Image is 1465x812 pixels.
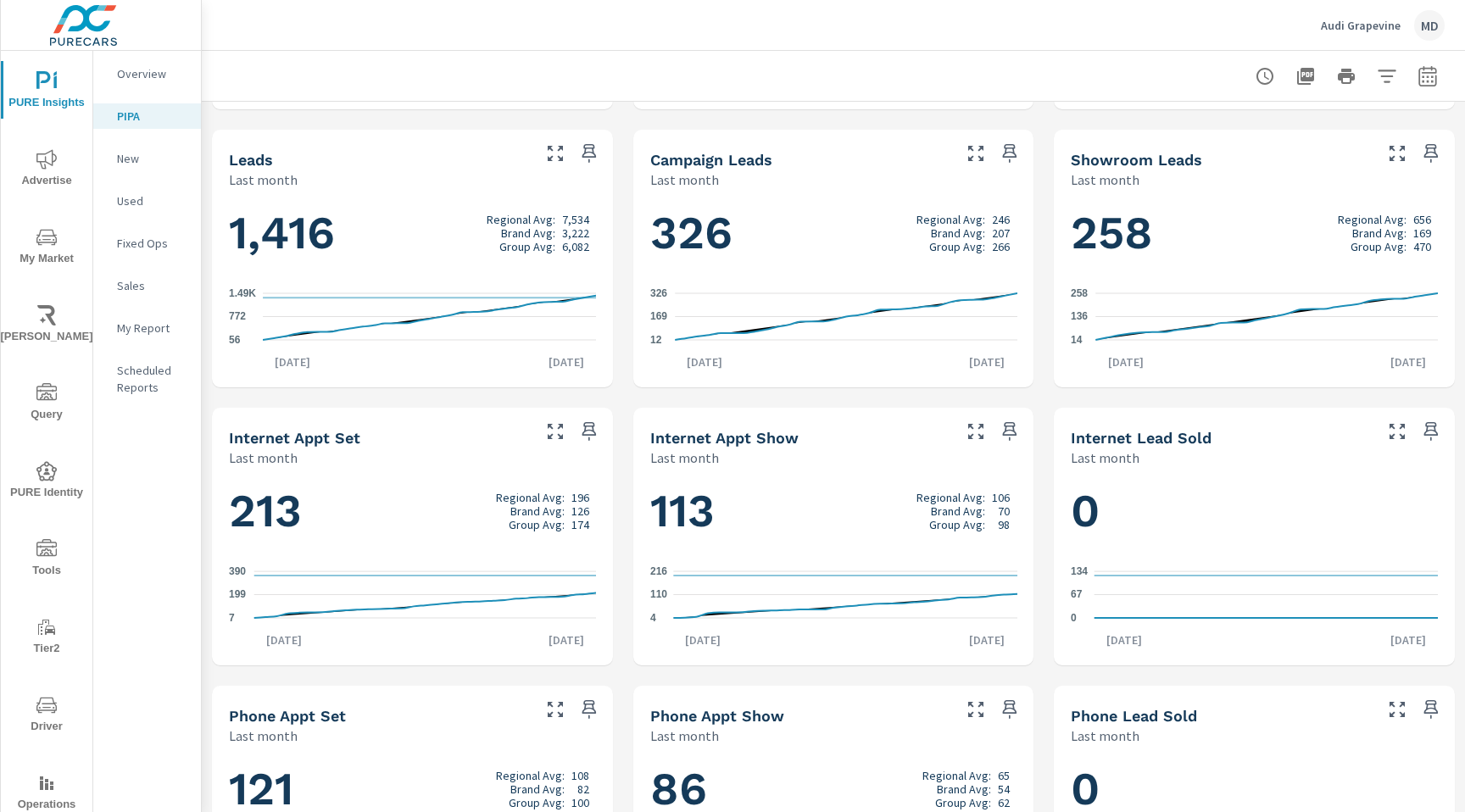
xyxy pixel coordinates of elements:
p: Last month [229,726,298,746]
p: [DATE] [537,353,596,370]
p: Group Avg: [1351,240,1407,253]
p: 70 [998,504,1010,518]
p: 100 [571,796,589,809]
span: Save this to your personalized report [996,418,1023,445]
p: Sales [117,277,187,294]
div: Fixed Ops [93,231,201,256]
p: Brand Avg: [510,782,565,796]
text: 216 [650,565,667,577]
div: Overview [93,61,201,86]
p: Regional Avg: [1338,213,1407,226]
button: "Export Report to PDF" [1289,59,1323,93]
span: Save this to your personalized report [996,140,1023,167]
p: 3,222 [562,226,589,240]
button: Make Fullscreen [962,140,989,167]
text: 134 [1071,565,1088,577]
span: [PERSON_NAME] [6,305,87,347]
p: [DATE] [957,353,1017,370]
span: Advertise [6,149,87,191]
span: Tier2 [6,617,87,659]
text: 7 [229,612,235,624]
h5: Phone Appt Show [650,707,784,725]
p: PIPA [117,108,187,125]
p: 126 [571,504,589,518]
text: 14 [1071,334,1083,346]
button: Make Fullscreen [1384,696,1411,723]
div: Sales [93,273,201,298]
p: Fixed Ops [117,235,187,252]
h1: 113 [650,482,1017,540]
p: Regional Avg: [487,213,555,226]
p: Brand Avg: [1352,226,1407,240]
button: Make Fullscreen [542,696,569,723]
span: Tools [6,539,87,581]
text: 199 [229,588,246,600]
p: Last month [229,448,298,468]
text: 136 [1071,311,1088,323]
h5: Leads [229,151,273,169]
p: 169 [1413,226,1431,240]
p: 7,534 [562,213,589,226]
span: PURE Identity [6,461,87,503]
p: Group Avg: [929,518,985,531]
p: Brand Avg: [501,226,555,240]
p: [DATE] [1095,631,1154,648]
p: 82 [577,782,589,796]
button: Make Fullscreen [542,418,569,445]
h1: 326 [650,204,1017,262]
div: Scheduled Reports [93,358,201,400]
p: Last month [1071,726,1139,746]
p: Last month [1071,170,1139,190]
button: Make Fullscreen [1384,140,1411,167]
p: Group Avg: [929,240,985,253]
button: Apply Filters [1370,59,1404,93]
button: Select Date Range [1411,59,1445,93]
p: 98 [998,518,1010,531]
p: Group Avg: [509,796,565,809]
h5: Phone Appt Set [229,707,346,725]
h5: Internet Appt Show [650,429,799,447]
p: 246 [992,213,1010,226]
h1: 258 [1071,204,1438,262]
p: [DATE] [254,631,314,648]
text: 258 [1071,287,1088,299]
text: 56 [229,334,241,346]
p: 6,082 [562,240,589,253]
p: 65 [998,769,1010,782]
div: PIPA [93,103,201,129]
p: [DATE] [1379,353,1438,370]
p: Scheduled Reports [117,362,187,396]
p: 54 [998,782,1010,796]
p: 207 [992,226,1010,240]
span: Driver [6,695,87,737]
button: Make Fullscreen [542,140,569,167]
h5: Internet Appt Set [229,429,360,447]
button: Make Fullscreen [962,418,989,445]
p: Overview [117,65,187,82]
p: [DATE] [263,353,322,370]
span: Save this to your personalized report [1418,696,1445,723]
span: Save this to your personalized report [576,140,603,167]
p: 174 [571,518,589,531]
p: Audi Grapevine [1321,18,1401,33]
p: 108 [571,769,589,782]
p: Last month [1071,448,1139,468]
h1: 1,416 [229,204,596,262]
span: PURE Insights [6,71,87,113]
p: Regional Avg: [496,491,565,504]
span: Save this to your personalized report [1418,140,1445,167]
p: Group Avg: [509,518,565,531]
p: [DATE] [1379,631,1438,648]
p: Group Avg: [935,796,991,809]
p: New [117,150,187,167]
h5: Campaign Leads [650,151,772,169]
p: 62 [998,796,1010,809]
span: My Market [6,227,87,269]
p: [DATE] [1096,353,1156,370]
text: 1.49K [229,287,256,299]
text: 110 [650,588,667,600]
p: My Report [117,320,187,336]
h5: Showroom Leads [1071,151,1202,169]
p: Regional Avg: [916,213,985,226]
h5: Internet Lead Sold [1071,429,1212,447]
